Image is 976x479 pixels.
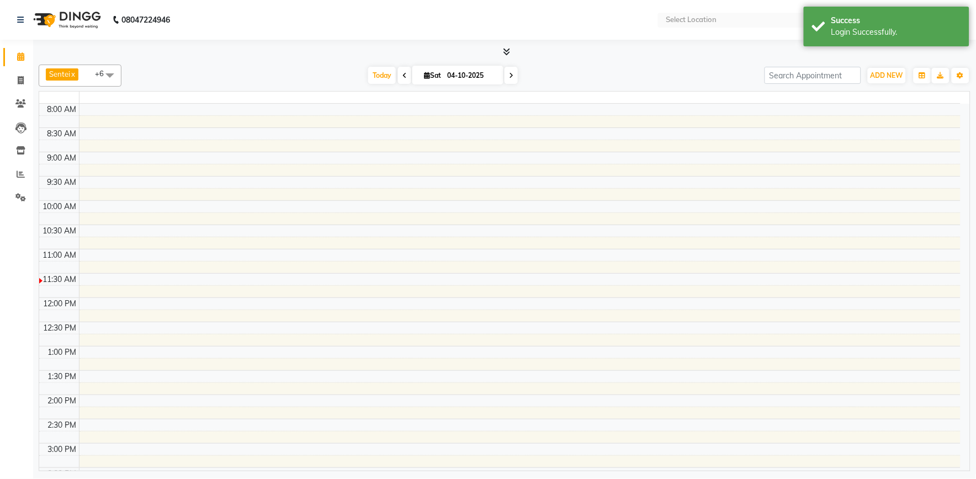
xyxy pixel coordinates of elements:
div: Select Location [666,14,717,25]
input: Search Appointment [765,67,861,84]
div: Login Successfully. [831,26,961,38]
div: 8:00 AM [45,104,79,115]
img: logo [28,4,104,35]
div: 11:00 AM [41,249,79,261]
div: 8:30 AM [45,128,79,140]
span: Sentei [49,70,70,78]
input: 2025-10-04 [444,67,499,84]
div: 10:00 AM [41,201,79,212]
a: x [70,70,75,78]
div: 11:30 AM [41,274,79,285]
div: 2:30 PM [46,419,79,431]
span: Sat [421,71,444,79]
span: ADD NEW [871,71,903,79]
div: 1:30 PM [46,371,79,382]
div: 1:00 PM [46,347,79,358]
button: ADD NEW [868,68,906,83]
div: 12:00 PM [41,298,79,310]
div: 10:30 AM [41,225,79,237]
div: 3:00 PM [46,444,79,455]
span: Today [368,67,396,84]
div: 9:30 AM [45,177,79,188]
div: Success [831,15,961,26]
span: +6 [95,69,112,78]
div: 12:30 PM [41,322,79,334]
b: 08047224946 [121,4,170,35]
div: 2:00 PM [46,395,79,407]
div: 9:00 AM [45,152,79,164]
